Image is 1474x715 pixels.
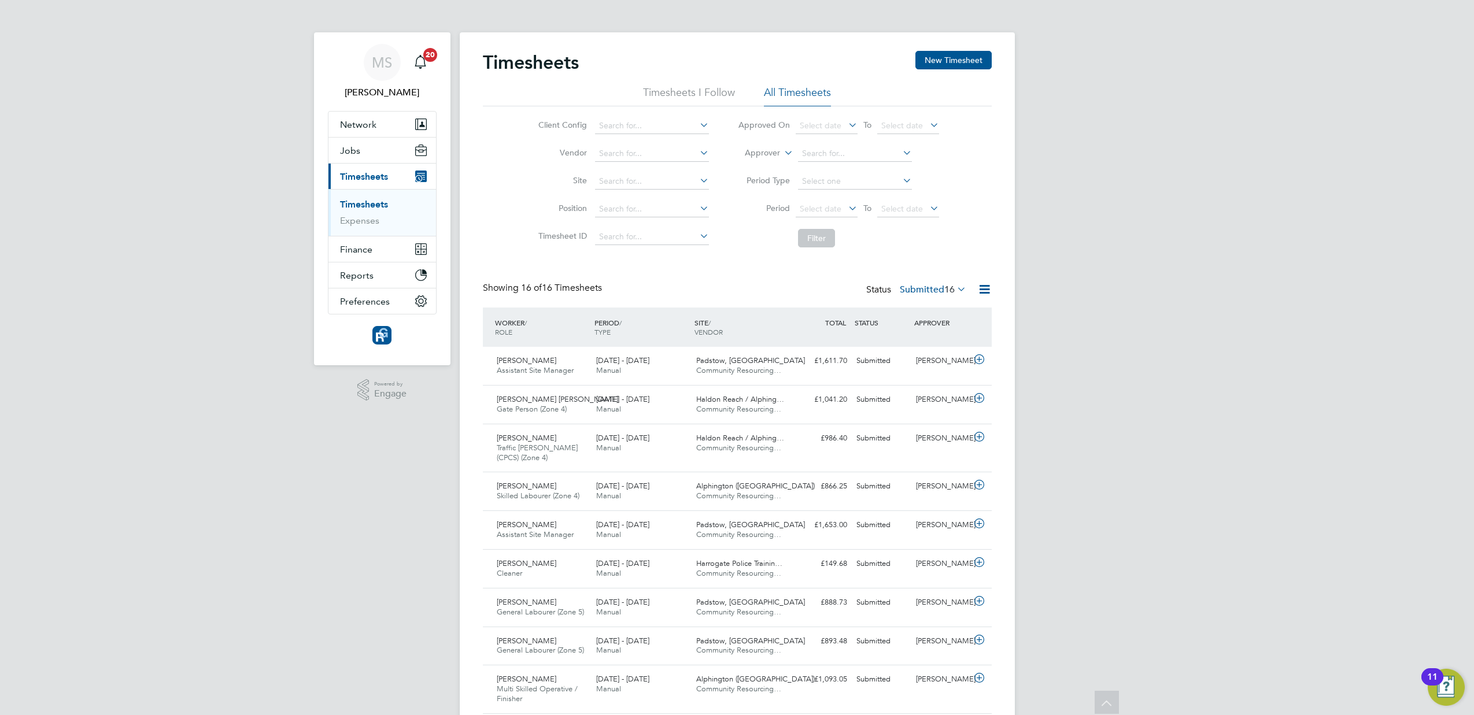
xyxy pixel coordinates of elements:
span: General Labourer (Zone 5) [497,645,584,655]
div: £1,041.20 [792,390,852,409]
span: [PERSON_NAME] [497,481,556,491]
span: / [619,318,622,327]
span: Engage [374,389,407,399]
div: £866.25 [792,477,852,496]
span: Manual [596,491,621,501]
span: Cleaner [497,568,522,578]
div: [PERSON_NAME] [911,516,971,535]
span: [PERSON_NAME] [497,355,556,365]
span: 16 Timesheets [521,282,602,294]
label: Site [535,175,587,186]
span: Community Resourcing… [696,443,781,453]
span: Manual [596,529,621,539]
nav: Main navigation [314,32,450,365]
span: Community Resourcing… [696,568,781,578]
span: Community Resourcing… [696,645,781,655]
div: £1,611.70 [792,351,852,371]
span: Manual [596,568,621,578]
span: Assistant Site Manager [497,365,574,375]
label: Approver [728,147,780,159]
input: Search for... [595,146,709,162]
span: Padstow, [GEOGRAPHIC_DATA] [696,520,805,529]
span: Padstow, [GEOGRAPHIC_DATA] [696,355,805,365]
span: Network [340,119,376,130]
button: New Timesheet [915,51,992,69]
label: Timesheet ID [535,231,587,241]
span: [DATE] - [DATE] [596,433,649,443]
span: Manual [596,443,621,453]
div: Submitted [852,351,912,371]
span: TYPE [594,327,611,336]
div: STATUS [852,312,912,333]
div: [PERSON_NAME] [911,477,971,496]
span: Select date [881,120,923,131]
input: Search for... [595,201,709,217]
span: Timesheets [340,171,388,182]
input: Search for... [595,173,709,190]
a: Go to home page [328,326,437,344]
div: Submitted [852,554,912,573]
span: [PERSON_NAME] [497,520,556,529]
span: Community Resourcing… [696,365,781,375]
div: APPROVER [911,312,971,333]
span: Community Resourcing… [696,684,781,694]
a: 20 [409,44,432,81]
span: Gate Person (Zone 4) [497,404,567,414]
h2: Timesheets [483,51,579,74]
span: [PERSON_NAME] [497,597,556,607]
div: [PERSON_NAME] [911,593,971,612]
div: Submitted [852,593,912,612]
span: [DATE] - [DATE] [596,520,649,529]
span: [DATE] - [DATE] [596,597,649,607]
div: [PERSON_NAME] [911,351,971,371]
span: Padstow, [GEOGRAPHIC_DATA] [696,636,805,646]
span: MS [372,55,392,70]
div: Submitted [852,670,912,689]
div: £888.73 [792,593,852,612]
div: [PERSON_NAME] [911,429,971,448]
span: [PERSON_NAME] [PERSON_NAME] [497,394,618,404]
span: To [860,117,875,132]
span: Community Resourcing… [696,529,781,539]
div: Submitted [852,632,912,651]
span: / [524,318,527,327]
span: Alphington ([GEOGRAPHIC_DATA]) [696,674,815,684]
button: Preferences [328,288,436,314]
label: Period Type [738,175,790,186]
div: £1,093.05 [792,670,852,689]
div: Submitted [852,477,912,496]
span: Preferences [340,296,390,307]
div: 11 [1427,677,1438,692]
div: Submitted [852,516,912,535]
span: Community Resourcing… [696,607,781,617]
li: Timesheets I Follow [643,86,735,106]
span: Multi Skilled Operative / Finisher [497,684,578,703]
span: Jobs [340,145,360,156]
button: Open Resource Center, 11 new notifications [1428,669,1465,706]
div: WORKER [492,312,592,342]
span: Powered by [374,379,407,389]
li: All Timesheets [764,86,831,106]
label: Submitted [900,284,966,295]
div: £893.48 [792,632,852,651]
span: Skilled Labourer (Zone 4) [497,491,579,501]
span: Select date [800,203,841,214]
span: Select date [800,120,841,131]
button: Jobs [328,138,436,163]
input: Search for... [595,229,709,245]
span: / [708,318,711,327]
span: 16 of [521,282,542,294]
span: [DATE] - [DATE] [596,636,649,646]
input: Select one [798,173,912,190]
label: Position [535,203,587,213]
a: Expenses [340,215,379,226]
span: Select date [881,203,923,214]
div: [PERSON_NAME] [911,632,971,651]
button: Timesheets [328,164,436,189]
span: Manual [596,684,621,694]
span: Community Resourcing… [696,491,781,501]
span: Manual [596,365,621,375]
span: [DATE] - [DATE] [596,394,649,404]
span: [DATE] - [DATE] [596,355,649,365]
div: [PERSON_NAME] [911,670,971,689]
